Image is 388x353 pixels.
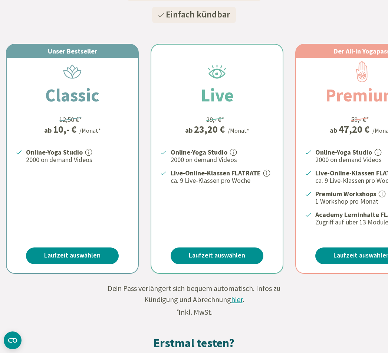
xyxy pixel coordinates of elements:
span: Einfach kündbar [166,8,230,21]
div: 12,50 €* [59,114,82,124]
div: /Monat* [79,126,101,135]
button: CMP-Widget öffnen [4,331,22,349]
div: 29,- €* [206,114,224,124]
strong: Online-Yoga Studio [315,148,372,156]
strong: Online-Yoga Studio [171,148,227,156]
strong: Online-Yoga Studio [26,148,83,156]
strong: Premium Workshops [315,190,376,198]
div: 23,20 € [194,124,225,134]
div: 47,20 € [339,124,369,134]
span: ab [330,125,339,135]
p: 2000 on demand Videos [26,155,129,164]
div: 59,- €* [351,114,369,124]
a: Laufzeit auswählen [26,247,119,264]
strong: Live-Online-Klassen FLATRATE [171,169,261,177]
span: ab [185,125,194,135]
h2: Live [183,82,251,109]
div: /Monat* [228,126,249,135]
span: hier [231,295,243,304]
p: 2000 on demand Videos [171,155,274,164]
div: 10,- € [53,124,76,134]
span: ab [44,125,53,135]
a: Laufzeit auswählen [171,247,263,264]
p: ca. 9 Live-Klassen pro Woche [171,176,274,185]
span: Unser Bestseller [48,47,97,55]
h2: Classic [27,82,117,109]
div: Dein Pass verlängert sich bequem automatisch. Infos zu Kündigung und Abrechnung . Inkl. MwSt. [101,283,287,318]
